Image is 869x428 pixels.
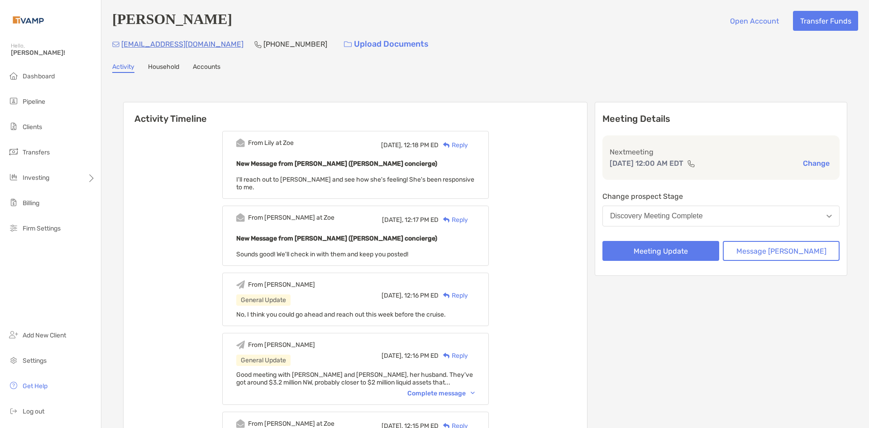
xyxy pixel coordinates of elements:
[439,351,468,361] div: Reply
[407,390,475,397] div: Complete message
[723,11,786,31] button: Open Account
[112,42,119,47] img: Email Icon
[443,353,450,359] img: Reply icon
[8,405,19,416] img: logout icon
[236,341,245,349] img: Event icon
[610,146,832,158] p: Next meeting
[443,142,450,148] img: Reply icon
[112,11,232,31] h4: [PERSON_NAME]
[338,34,434,54] a: Upload Documents
[23,98,45,106] span: Pipeline
[248,341,315,349] div: From [PERSON_NAME]
[602,191,840,202] p: Change prospect Stage
[382,292,403,299] span: [DATE],
[404,141,439,149] span: 12:18 PM ED
[193,63,220,73] a: Accounts
[602,206,840,226] button: Discovery Meeting Complete
[112,63,134,73] a: Activity
[439,291,468,300] div: Reply
[344,41,352,48] img: button icon
[8,121,19,132] img: clients icon
[8,96,19,106] img: pipeline icon
[11,4,46,36] img: Zoe Logo
[23,408,44,415] span: Log out
[443,217,450,223] img: Reply icon
[248,420,334,428] div: From [PERSON_NAME] at Zoe
[23,123,42,131] span: Clients
[236,311,446,318] span: No, I think you could go ahead and reach out this week before the cruise.
[405,216,439,224] span: 12:17 PM ED
[439,215,468,225] div: Reply
[8,380,19,391] img: get-help icon
[236,235,437,242] b: New Message from [PERSON_NAME] ([PERSON_NAME] concierge)
[793,11,858,31] button: Transfer Funds
[23,332,66,339] span: Add New Client
[800,159,832,168] button: Change
[8,70,19,81] img: dashboard icon
[8,329,19,340] img: add_new_client icon
[23,357,47,365] span: Settings
[263,38,327,50] p: [PHONE_NUMBER]
[687,160,695,167] img: communication type
[404,292,439,299] span: 12:16 PM ED
[236,419,245,428] img: Event icon
[443,293,450,298] img: Reply icon
[236,250,408,258] span: Sounds good! We'll check in with them and keep you posted!
[404,352,439,360] span: 12:16 PM ED
[8,222,19,233] img: firm-settings icon
[8,172,19,183] img: investing icon
[602,241,719,261] button: Meeting Update
[382,352,403,360] span: [DATE],
[236,213,245,222] img: Event icon
[248,139,294,147] div: From Lily at Zoe
[236,160,437,168] b: New Message from [PERSON_NAME] ([PERSON_NAME] concierge)
[23,72,55,80] span: Dashboard
[236,371,473,386] span: Good meeting with [PERSON_NAME] and [PERSON_NAME], her husband. They've got around $3.2 million N...
[236,176,474,191] span: I'll reach out to [PERSON_NAME] and see how she's feeling! She's been responsive to me.
[610,158,683,169] p: [DATE] 12:00 AM EDT
[124,102,587,124] h6: Activity Timeline
[381,141,402,149] span: [DATE],
[8,355,19,365] img: settings icon
[23,225,61,232] span: Firm Settings
[11,49,95,57] span: [PERSON_NAME]!
[439,140,468,150] div: Reply
[723,241,840,261] button: Message [PERSON_NAME]
[602,113,840,125] p: Meeting Details
[23,199,39,207] span: Billing
[236,139,245,147] img: Event icon
[23,382,48,390] span: Get Help
[8,146,19,157] img: transfers icon
[610,212,703,220] div: Discovery Meeting Complete
[382,216,403,224] span: [DATE],
[8,197,19,208] img: billing icon
[121,38,244,50] p: [EMAIL_ADDRESS][DOMAIN_NAME]
[254,41,262,48] img: Phone Icon
[236,294,291,306] div: General Update
[148,63,179,73] a: Household
[236,280,245,289] img: Event icon
[826,215,832,218] img: Open dropdown arrow
[248,214,334,221] div: From [PERSON_NAME] at Zoe
[236,355,291,366] div: General Update
[248,281,315,289] div: From [PERSON_NAME]
[23,174,49,182] span: Investing
[23,149,50,156] span: Transfers
[471,392,475,394] img: Chevron icon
